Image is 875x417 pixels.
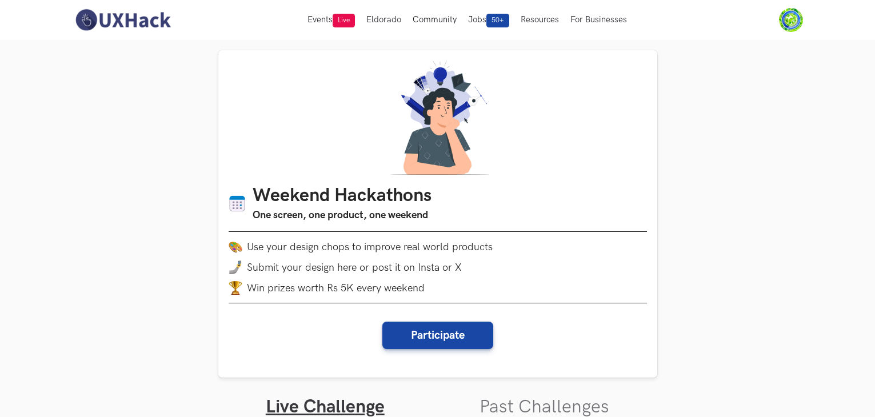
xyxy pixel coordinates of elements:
img: Your profile pic [779,8,803,32]
img: trophy.png [229,281,242,295]
span: Submit your design here or post it on Insta or X [247,262,462,274]
img: UXHack-logo.png [72,8,174,32]
img: palette.png [229,240,242,254]
img: A designer thinking [383,61,493,175]
img: Calendar icon [229,195,246,212]
span: Live [333,14,355,27]
img: mobile-in-hand.png [229,260,242,274]
button: Participate [382,322,493,349]
li: Win prizes worth Rs 5K every weekend [229,281,647,295]
h1: Weekend Hackathons [253,185,431,207]
span: 50+ [486,14,509,27]
li: Use your design chops to improve real world products [229,240,647,254]
h3: One screen, one product, one weekend [253,207,431,223]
